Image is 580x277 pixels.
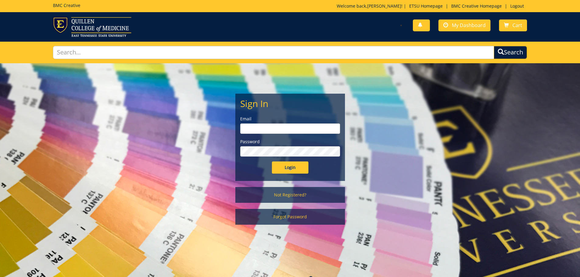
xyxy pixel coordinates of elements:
[507,3,527,9] a: Logout
[452,22,486,29] span: My Dashboard
[406,3,446,9] a: ETSU Homepage
[512,22,522,29] span: Cart
[448,3,505,9] a: BMC Creative Homepage
[235,209,345,225] a: Forgot Password
[53,3,80,8] h5: BMC Creative
[367,3,401,9] a: [PERSON_NAME]
[272,161,308,174] input: Login
[499,19,527,31] a: Cart
[240,99,340,109] h2: Sign In
[240,139,340,145] label: Password
[494,46,527,59] button: Search
[438,19,490,31] a: My Dashboard
[53,17,131,37] img: ETSU logo
[337,3,527,9] p: Welcome back, ! | | |
[235,187,345,203] a: Not Registered?
[53,46,494,59] input: Search...
[240,116,340,122] label: Email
